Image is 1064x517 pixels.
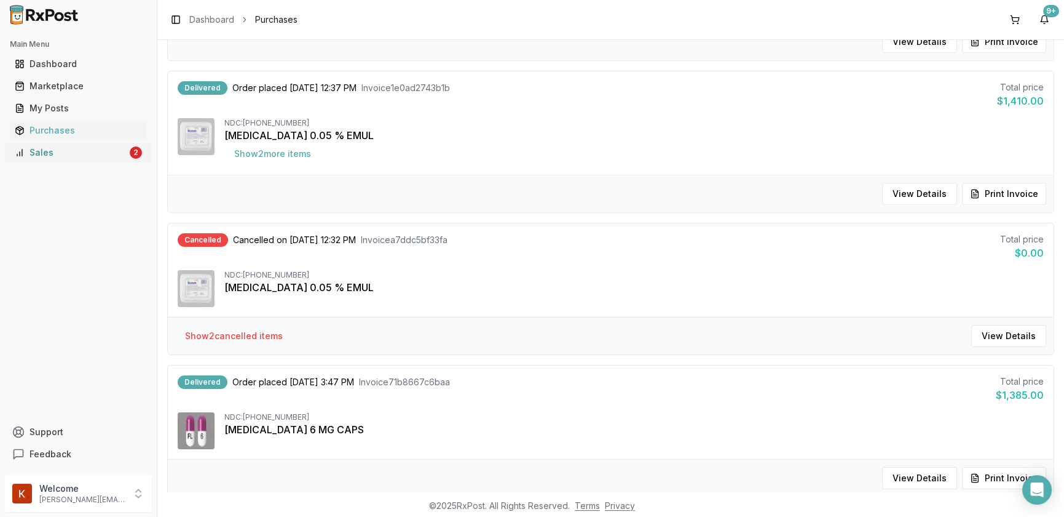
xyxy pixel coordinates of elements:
div: Open Intercom Messenger [1022,475,1052,505]
img: Restasis 0.05 % EMUL [178,270,215,307]
span: Invoice a7ddc5bf33fa [361,234,447,246]
div: Delivered [178,375,227,389]
span: Cancelled on [DATE] 12:32 PM [233,234,356,246]
span: Purchases [255,14,298,26]
a: Dashboard [10,53,147,75]
span: Order placed [DATE] 3:47 PM [232,376,354,388]
img: User avatar [12,484,32,503]
div: Marketplace [15,80,142,92]
div: Dashboard [15,58,142,70]
img: Restasis 0.05 % EMUL [178,118,215,155]
button: View Details [882,31,957,53]
p: Welcome [39,483,125,495]
div: [MEDICAL_DATA] 0.05 % EMUL [224,280,1044,295]
div: 2 [130,146,142,159]
div: 9+ [1043,5,1059,17]
img: Vraylar 6 MG CAPS [178,412,215,449]
p: [PERSON_NAME][EMAIL_ADDRESS][DOMAIN_NAME] [39,495,125,505]
button: View Details [882,183,957,205]
a: Terms [575,500,600,511]
span: Invoice 1e0ad2743b1b [361,82,450,94]
a: My Posts [10,97,147,119]
a: Privacy [605,500,635,511]
div: NDC: [PHONE_NUMBER] [224,270,1044,280]
button: 9+ [1034,10,1054,30]
button: Print Invoice [962,467,1046,489]
button: Show2cancelled items [175,325,293,347]
span: Invoice 71b8667c6baa [359,376,450,388]
button: Purchases [5,121,152,140]
a: Sales2 [10,142,147,164]
button: Feedback [5,443,152,465]
span: Feedback [30,448,71,460]
div: $1,385.00 [996,388,1044,403]
button: Print Invoice [962,31,1046,53]
button: My Posts [5,98,152,118]
a: Dashboard [189,14,234,26]
button: Marketplace [5,76,152,96]
div: Total price [996,375,1044,388]
a: Purchases [10,119,147,142]
div: [MEDICAL_DATA] 6 MG CAPS [224,422,1044,437]
div: Total price [1000,233,1044,246]
div: My Posts [15,102,142,114]
div: NDC: [PHONE_NUMBER] [224,118,1044,128]
h2: Main Menu [10,39,147,49]
button: Sales2 [5,143,152,162]
button: View Details [971,325,1046,347]
button: Support [5,421,152,443]
a: Marketplace [10,75,147,97]
div: Cancelled [178,233,228,247]
button: Show2more items [224,143,321,165]
div: Delivered [178,81,227,95]
button: Print Invoice [962,183,1046,205]
div: NDC: [PHONE_NUMBER] [224,412,1044,422]
div: Total price [997,81,1044,94]
img: RxPost Logo [5,5,84,25]
span: Order placed [DATE] 12:37 PM [232,82,357,94]
div: $1,410.00 [997,94,1044,108]
button: Dashboard [5,54,152,74]
div: Sales [15,146,127,159]
button: View Details [882,467,957,489]
div: $0.00 [1000,246,1044,260]
div: [MEDICAL_DATA] 0.05 % EMUL [224,128,1044,143]
div: Purchases [15,124,142,137]
nav: breadcrumb [189,14,298,26]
